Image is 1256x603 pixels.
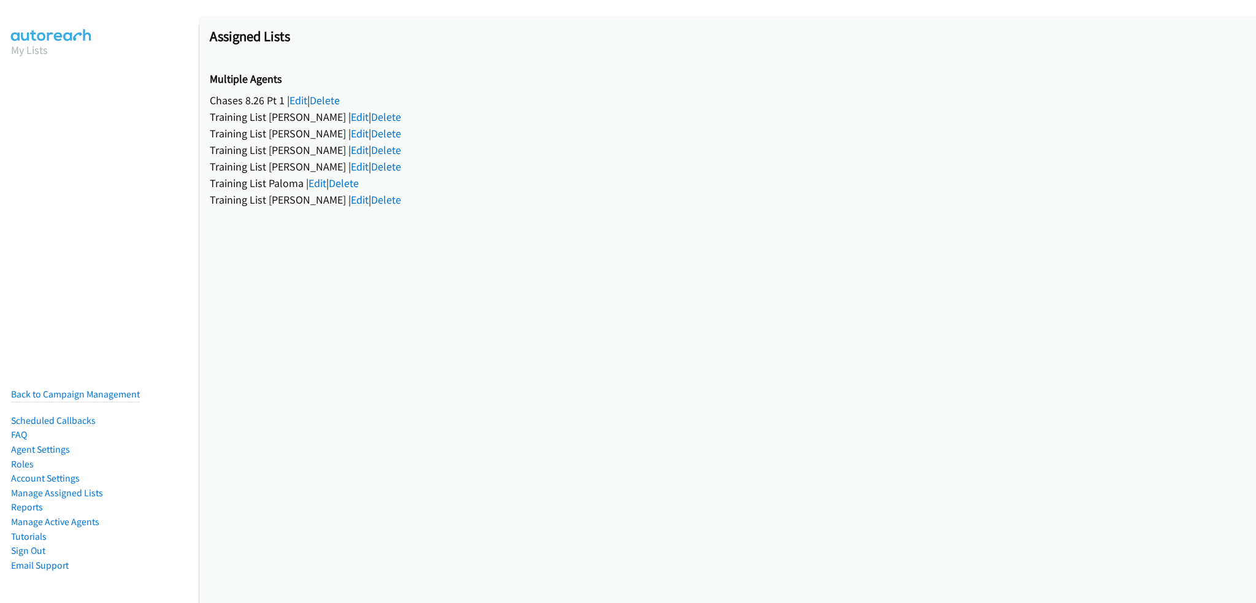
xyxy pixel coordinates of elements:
[371,110,401,124] a: Delete
[371,159,401,174] a: Delete
[310,93,340,107] a: Delete
[11,472,80,484] a: Account Settings
[210,175,1245,191] div: Training List Paloma | |
[11,531,47,542] a: Tutorials
[11,429,27,440] a: FAQ
[11,458,34,470] a: Roles
[210,191,1245,208] div: Training List [PERSON_NAME] | |
[351,126,369,140] a: Edit
[210,158,1245,175] div: Training List [PERSON_NAME] | |
[210,72,1245,86] h2: Multiple Agents
[351,110,369,124] a: Edit
[308,176,326,190] a: Edit
[371,193,401,207] a: Delete
[210,92,1245,109] div: Chases 8.26 Pt 1 | |
[11,516,99,528] a: Manage Active Agents
[210,109,1245,125] div: Training List [PERSON_NAME] | |
[11,501,43,513] a: Reports
[11,444,70,455] a: Agent Settings
[11,545,45,556] a: Sign Out
[289,93,307,107] a: Edit
[371,126,401,140] a: Delete
[210,28,1245,45] h1: Assigned Lists
[210,125,1245,142] div: Training List [PERSON_NAME] | |
[351,143,369,157] a: Edit
[351,193,369,207] a: Edit
[11,43,48,57] a: My Lists
[11,487,103,499] a: Manage Assigned Lists
[11,559,69,571] a: Email Support
[210,142,1245,158] div: Training List [PERSON_NAME] | |
[351,159,369,174] a: Edit
[329,176,359,190] a: Delete
[11,388,140,400] a: Back to Campaign Management
[11,415,96,426] a: Scheduled Callbacks
[371,143,401,157] a: Delete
